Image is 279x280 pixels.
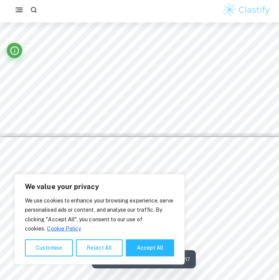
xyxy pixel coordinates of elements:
p: We value your privacy [26,183,174,192]
p: We use cookies to enhance your browsing experience, serve personalised ads or content, and analys... [26,197,174,234]
span: / 17 [183,256,189,263]
img: Clastify logo [221,5,270,20]
button: Accept All [126,240,174,257]
a: Cookie Policy [47,226,82,232]
button: Info [8,45,23,60]
button: Customise [26,240,73,257]
button: Reject All [76,240,123,257]
div: We value your privacy [15,175,184,265]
